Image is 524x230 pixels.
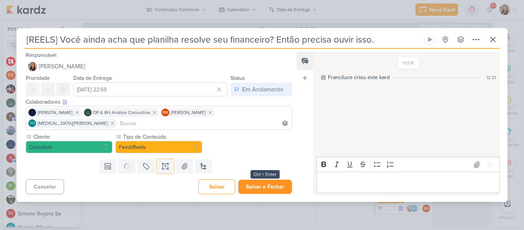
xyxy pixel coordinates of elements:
div: Yasmin Oliveira [28,119,36,127]
input: Select a date [73,83,227,96]
div: Em Andamento [242,85,283,94]
label: Cliente [33,133,112,141]
button: Cancelar [26,179,64,194]
label: Responsável [26,52,56,58]
label: Data de Entrega [73,75,112,81]
img: Franciluce Carvalho [28,62,37,71]
button: Salvar e Fechar [238,180,292,194]
div: Franciluce criou este kard [328,73,390,81]
div: Editor editing area: main [316,172,500,193]
div: Ligar relógio [427,36,433,43]
button: Em Andamento [231,83,292,96]
div: 12:31 [486,74,496,81]
span: [PERSON_NAME] [39,62,85,71]
span: [MEDICAL_DATA][PERSON_NAME] [38,120,108,127]
input: Buscar [119,119,290,128]
label: Prioridade [26,75,50,81]
div: Editor toolbar [316,157,500,172]
button: [PERSON_NAME] [26,60,292,73]
span: DP & RH Análise Consultiva [93,109,150,116]
label: Status [231,75,245,81]
div: Beth Monteiro [161,109,169,116]
p: BM [163,111,168,115]
div: Colaboradores [26,98,292,106]
label: Tipo de Conteúdo [122,133,202,141]
button: Feed/Reels [115,141,202,153]
span: [PERSON_NAME] [171,109,206,116]
img: Jani Policarpo [28,109,36,116]
p: YO [30,122,35,126]
div: Ctrl + Enter [250,170,280,179]
input: Kard Sem Título [24,33,422,46]
img: DP & RH Análise Consultiva [84,109,92,116]
span: [PERSON_NAME] [38,109,73,116]
button: Consilium [26,141,112,153]
button: Salvar [198,179,235,194]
